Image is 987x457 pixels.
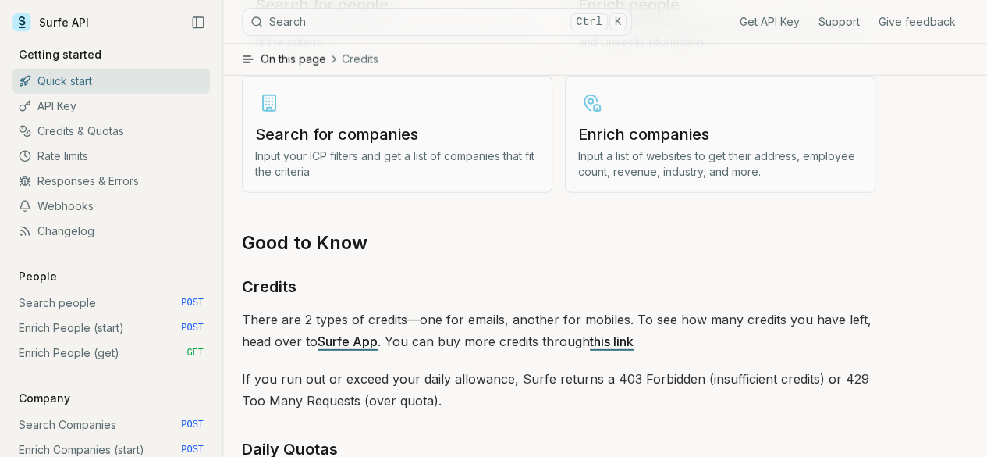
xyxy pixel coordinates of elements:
a: Credits & Quotas [12,119,210,144]
a: API Key [12,94,210,119]
span: POST [181,297,204,309]
a: Responses & Errors [12,169,210,194]
p: If you run out or exceed your daily allowance, Surfe returns a 403 Forbidden (insufficient credit... [242,368,875,412]
a: Enrich People (start) POST [12,316,210,341]
a: Search people POST [12,291,210,316]
span: GET [186,347,204,359]
a: Credits [242,274,296,299]
p: Getting started [12,47,108,62]
a: Search Companies POST [12,412,210,437]
h3: Search for companies [255,123,539,145]
a: Webhooks [12,194,210,219]
kbd: K [609,13,627,30]
p: Input your ICP filters and get a list of companies that fit the criteria. [255,148,539,180]
a: Rate limits [12,144,210,169]
a: Support [818,14,860,30]
a: Changelog [12,219,210,244]
kbd: Ctrl [570,13,608,30]
a: Quick start [12,69,210,94]
a: Search for companiesInput your ICP filters and get a list of companies that fit the criteria. [242,76,552,193]
span: POST [181,322,204,334]
p: People [12,269,63,284]
a: Surfe API [12,11,89,34]
p: There are 2 types of credits—one for emails, another for mobiles. To see how many credits you hav... [242,309,875,352]
p: Company [12,391,76,406]
button: Collapse Sidebar [186,11,210,34]
a: Good to Know [242,230,367,255]
h3: Enrich companies [578,123,862,145]
a: Get API Key [740,14,800,30]
button: On this pageCredits [223,44,987,75]
a: Give feedback [879,14,956,30]
a: this link [590,334,634,349]
a: Surfe App [318,334,378,349]
span: POST [181,444,204,456]
a: Enrich companiesInput a list of websites to get their address, employee count, revenue, industry,... [565,76,875,193]
span: POST [181,419,204,431]
span: Credits [342,52,378,67]
p: Input a list of websites to get their address, employee count, revenue, industry, and more. [578,148,862,180]
button: SearchCtrlK [242,8,632,36]
a: Enrich People (get) GET [12,341,210,366]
